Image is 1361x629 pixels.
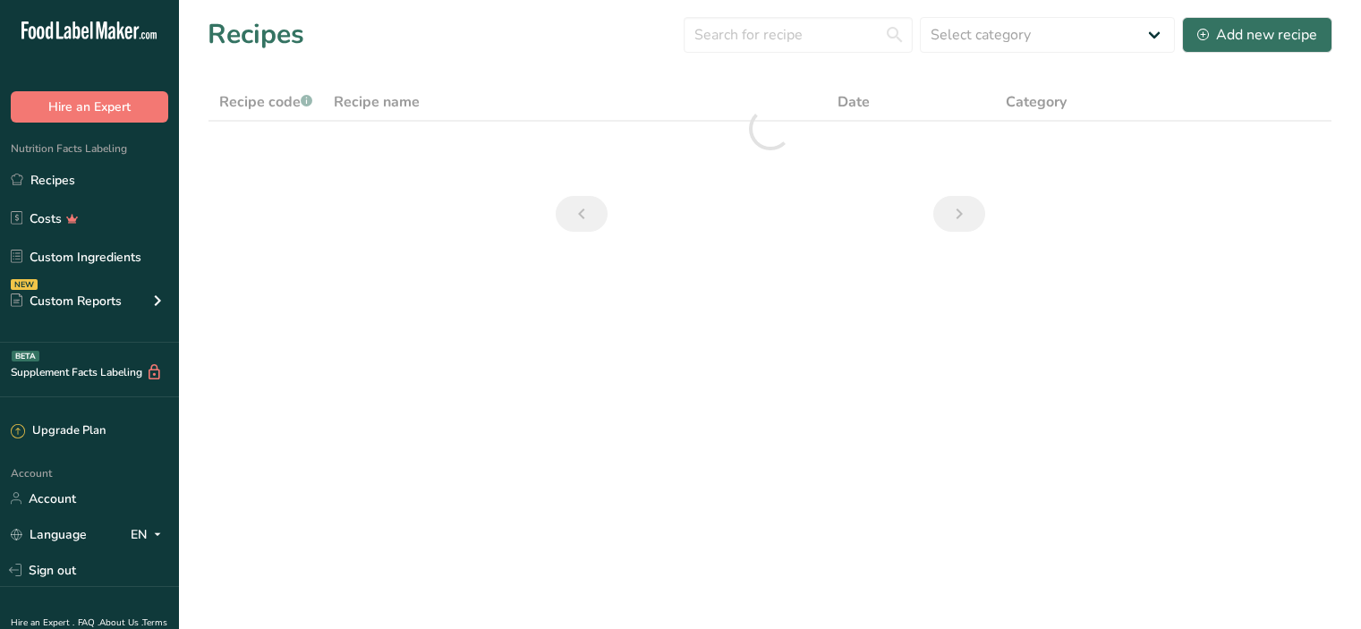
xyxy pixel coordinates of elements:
a: Hire an Expert . [11,616,74,629]
div: Add new recipe [1197,24,1317,46]
a: FAQ . [78,616,99,629]
div: BETA [12,351,39,361]
div: Custom Reports [11,292,122,310]
a: Previous page [556,196,608,232]
div: EN [131,523,168,545]
div: Upgrade Plan [11,422,106,440]
a: Next page [933,196,985,232]
button: Add new recipe [1182,17,1332,53]
div: NEW [11,279,38,290]
h1: Recipes [208,14,304,55]
a: About Us . [99,616,142,629]
button: Hire an Expert [11,91,168,123]
a: Language [11,519,87,550]
input: Search for recipe [684,17,913,53]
